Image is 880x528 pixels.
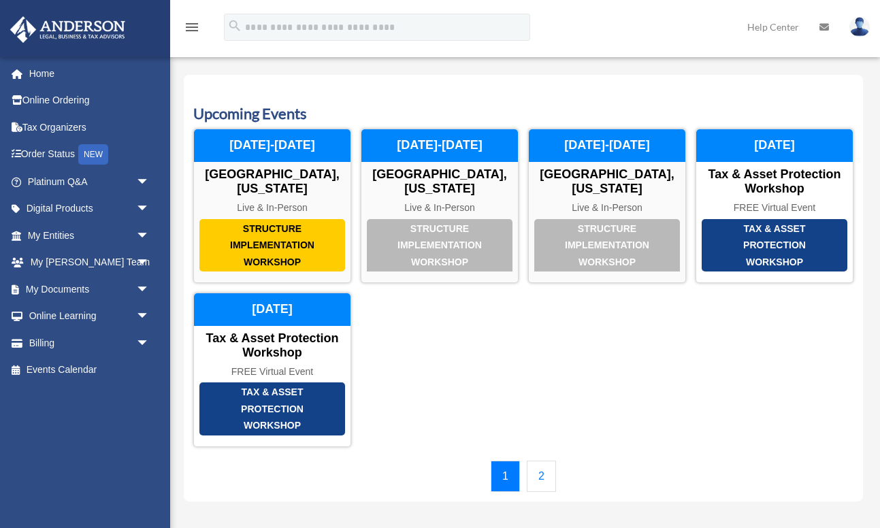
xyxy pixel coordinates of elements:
a: Tax Organizers [10,114,170,141]
div: Live & In-Person [361,202,518,214]
div: [DATE] [696,129,853,162]
div: [DATE]-[DATE] [361,129,518,162]
div: [DATE]-[DATE] [194,129,351,162]
a: 1 [491,461,520,492]
a: Tax & Asset Protection Workshop Tax & Asset Protection Workshop FREE Virtual Event [DATE] [193,293,351,447]
i: menu [184,19,200,35]
a: Structure Implementation Workshop [GEOGRAPHIC_DATA], [US_STATE] Live & In-Person [DATE]-[DATE] [528,129,686,283]
img: Anderson Advisors Platinum Portal [6,16,129,43]
div: Tax & Asset Protection Workshop [702,219,847,272]
div: [GEOGRAPHIC_DATA], [US_STATE] [194,167,351,197]
div: Structure Implementation Workshop [367,219,512,272]
a: Home [10,60,170,87]
div: Tax & Asset Protection Workshop [194,331,351,361]
span: arrow_drop_down [136,249,163,277]
a: Platinum Q&Aarrow_drop_down [10,168,170,195]
span: arrow_drop_down [136,303,163,331]
div: Tax & Asset Protection Workshop [696,167,853,197]
a: Tax & Asset Protection Workshop Tax & Asset Protection Workshop FREE Virtual Event [DATE] [696,129,853,283]
div: Tax & Asset Protection Workshop [199,382,345,435]
i: search [227,18,242,33]
a: Billingarrow_drop_down [10,329,170,357]
div: FREE Virtual Event [194,366,351,378]
a: 2 [527,461,556,492]
div: [GEOGRAPHIC_DATA], [US_STATE] [529,167,685,197]
div: [DATE]-[DATE] [529,129,685,162]
a: Structure Implementation Workshop [GEOGRAPHIC_DATA], [US_STATE] Live & In-Person [DATE]-[DATE] [193,129,351,283]
a: My Documentsarrow_drop_down [10,276,170,303]
span: arrow_drop_down [136,195,163,223]
a: Online Learningarrow_drop_down [10,303,170,330]
a: Structure Implementation Workshop [GEOGRAPHIC_DATA], [US_STATE] Live & In-Person [DATE]-[DATE] [361,129,519,283]
a: Digital Productsarrow_drop_down [10,195,170,222]
div: NEW [78,144,108,165]
span: arrow_drop_down [136,329,163,357]
div: Structure Implementation Workshop [199,219,345,272]
span: arrow_drop_down [136,168,163,196]
a: Online Ordering [10,87,170,114]
div: [GEOGRAPHIC_DATA], [US_STATE] [361,167,518,197]
div: FREE Virtual Event [696,202,853,214]
a: Events Calendar [10,357,163,384]
span: arrow_drop_down [136,276,163,303]
div: Live & In-Person [529,202,685,214]
div: Structure Implementation Workshop [534,219,680,272]
a: My [PERSON_NAME] Teamarrow_drop_down [10,249,170,276]
a: Order StatusNEW [10,141,170,169]
a: My Entitiesarrow_drop_down [10,222,170,249]
h3: Upcoming Events [193,103,853,125]
img: User Pic [849,17,870,37]
span: arrow_drop_down [136,222,163,250]
div: Live & In-Person [194,202,351,214]
div: [DATE] [194,293,351,326]
a: menu [184,24,200,35]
